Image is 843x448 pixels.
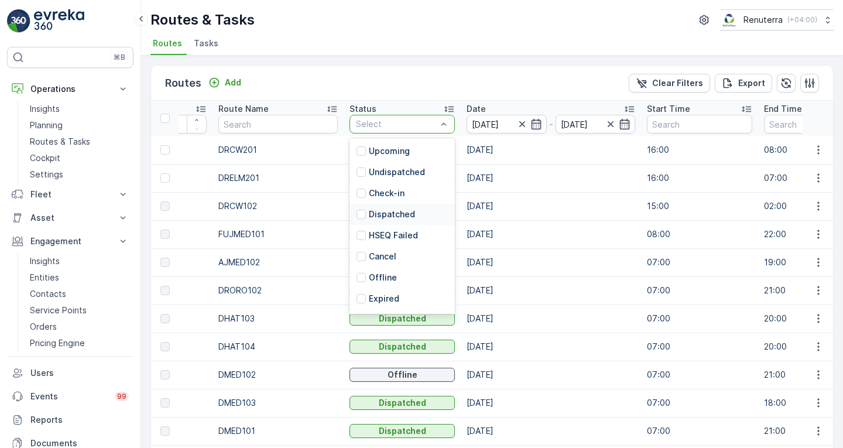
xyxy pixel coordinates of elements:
[25,302,133,319] a: Service Points
[30,272,59,283] p: Entities
[379,313,426,324] p: Dispatched
[379,341,426,353] p: Dispatched
[738,77,765,89] p: Export
[7,230,133,253] button: Engagement
[388,369,417,381] p: Offline
[160,286,170,295] div: Toggle Row Selected
[30,255,60,267] p: Insights
[213,164,344,192] td: DRELM201
[641,305,758,333] td: 07:00
[213,333,344,361] td: DHAT104
[30,169,63,180] p: Settings
[30,103,60,115] p: Insights
[30,414,129,426] p: Reports
[461,389,641,417] td: [DATE]
[160,201,170,211] div: Toggle Row Selected
[160,230,170,239] div: Toggle Row Selected
[556,115,636,134] input: dd/mm/yyyy
[764,103,802,115] p: End Time
[369,272,397,283] p: Offline
[30,83,110,95] p: Operations
[25,150,133,166] a: Cockpit
[349,396,455,410] button: Dispatched
[225,77,241,88] p: Add
[30,391,108,402] p: Events
[641,276,758,305] td: 07:00
[160,258,170,267] div: Toggle Row Selected
[7,385,133,408] a: Events99
[160,173,170,183] div: Toggle Row Selected
[213,417,344,445] td: DMED101
[160,145,170,155] div: Toggle Row Selected
[369,230,418,241] p: HSEQ Failed
[218,103,269,115] p: Route Name
[30,189,110,200] p: Fleet
[194,37,218,49] span: Tasks
[641,417,758,445] td: 07:00
[467,115,547,134] input: dd/mm/yyyy
[25,269,133,286] a: Entities
[30,136,90,148] p: Routes & Tasks
[218,115,338,134] input: Search
[549,117,553,131] p: -
[30,212,110,224] p: Asset
[25,335,133,351] a: Pricing Engine
[7,183,133,206] button: Fleet
[461,164,641,192] td: [DATE]
[213,361,344,389] td: DMED102
[743,14,783,26] p: Renuterra
[461,361,641,389] td: [DATE]
[160,342,170,351] div: Toggle Row Selected
[715,74,772,93] button: Export
[647,115,752,134] input: Search
[461,192,641,220] td: [DATE]
[213,389,344,417] td: DMED103
[379,397,426,409] p: Dispatched
[25,286,133,302] a: Contacts
[641,136,758,164] td: 16:00
[369,208,415,220] p: Dispatched
[641,389,758,417] td: 07:00
[25,101,133,117] a: Insights
[647,103,690,115] p: Start Time
[369,145,410,157] p: Upcoming
[721,13,739,26] img: Screenshot_2024-07-26_at_13.33.01.png
[349,103,376,115] p: Status
[160,426,170,436] div: Toggle Row Selected
[349,368,455,382] button: Offline
[461,220,641,248] td: [DATE]
[7,408,133,432] a: Reports
[160,314,170,323] div: Toggle Row Selected
[165,75,201,91] p: Routes
[641,192,758,220] td: 15:00
[213,248,344,276] td: AJMED102
[30,288,66,300] p: Contacts
[787,15,817,25] p: ( +04:00 )
[117,392,126,401] p: 99
[153,37,182,49] span: Routes
[213,136,344,164] td: DRCW201
[25,134,133,150] a: Routes & Tasks
[30,321,57,333] p: Orders
[461,333,641,361] td: [DATE]
[25,319,133,335] a: Orders
[629,74,710,93] button: Clear Filters
[25,253,133,269] a: Insights
[467,103,486,115] p: Date
[349,312,455,326] button: Dispatched
[369,166,425,178] p: Undispatched
[7,206,133,230] button: Asset
[7,77,133,101] button: Operations
[213,192,344,220] td: DRCW102
[7,361,133,385] a: Users
[160,398,170,408] div: Toggle Row Selected
[641,248,758,276] td: 07:00
[641,333,758,361] td: 07:00
[461,248,641,276] td: [DATE]
[30,235,110,247] p: Engagement
[652,77,703,89] p: Clear Filters
[349,424,455,438] button: Dispatched
[461,305,641,333] td: [DATE]
[30,305,87,316] p: Service Points
[213,305,344,333] td: DHAT103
